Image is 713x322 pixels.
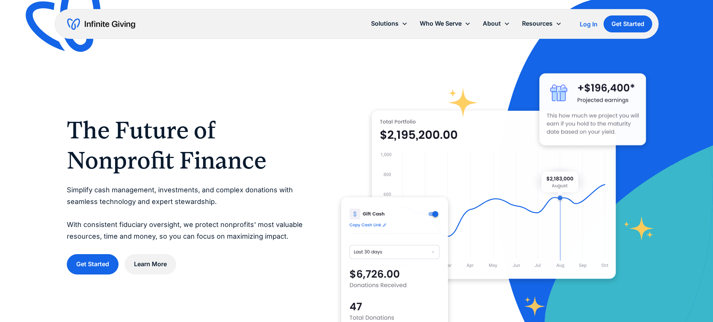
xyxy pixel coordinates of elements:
div: About [477,15,516,32]
img: fundraising star [624,216,654,240]
div: Resources [522,18,553,29]
div: Who We Serve [414,15,477,32]
a: Get Started [604,15,652,32]
div: Solutions [365,15,414,32]
a: Learn More [125,254,176,274]
p: Simplify cash management, investments, and complex donations with seamless technology and expert ... [67,184,311,242]
div: Solutions [371,18,399,29]
a: Log In [580,20,598,29]
div: Log In [580,21,598,27]
div: About [483,18,501,29]
div: Who We Serve [420,18,462,29]
h1: The Future of Nonprofit Finance [67,115,311,175]
img: nonprofit donation platform [372,110,616,279]
a: Get Started [67,254,119,274]
a: home [67,18,135,30]
div: Resources [516,15,568,32]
